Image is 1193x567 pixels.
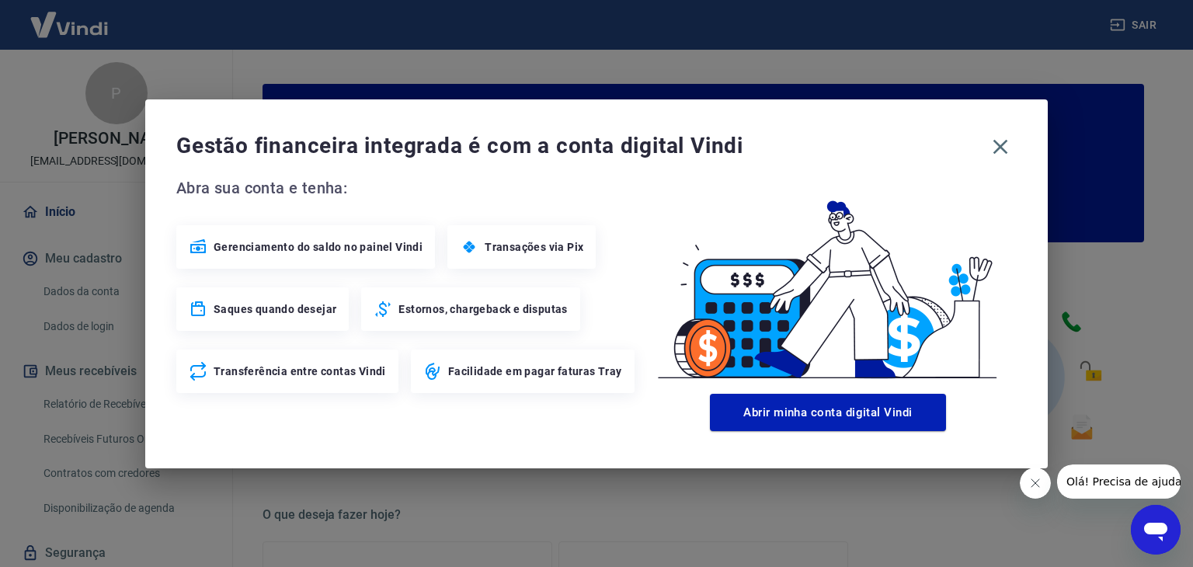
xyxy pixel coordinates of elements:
span: Saques quando desejar [214,301,336,317]
span: Transações via Pix [485,239,583,255]
iframe: Fechar mensagem [1020,468,1051,499]
span: Estornos, chargeback e disputas [398,301,567,317]
img: Good Billing [639,176,1017,388]
span: Facilidade em pagar faturas Tray [448,364,622,379]
iframe: Mensagem da empresa [1057,464,1181,499]
span: Abra sua conta e tenha: [176,176,639,200]
span: Gestão financeira integrada é com a conta digital Vindi [176,130,984,162]
span: Gerenciamento do saldo no painel Vindi [214,239,423,255]
iframe: Botão para abrir a janela de mensagens [1131,505,1181,555]
span: Olá! Precisa de ajuda? [9,11,130,23]
span: Transferência entre contas Vindi [214,364,386,379]
button: Abrir minha conta digital Vindi [710,394,946,431]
